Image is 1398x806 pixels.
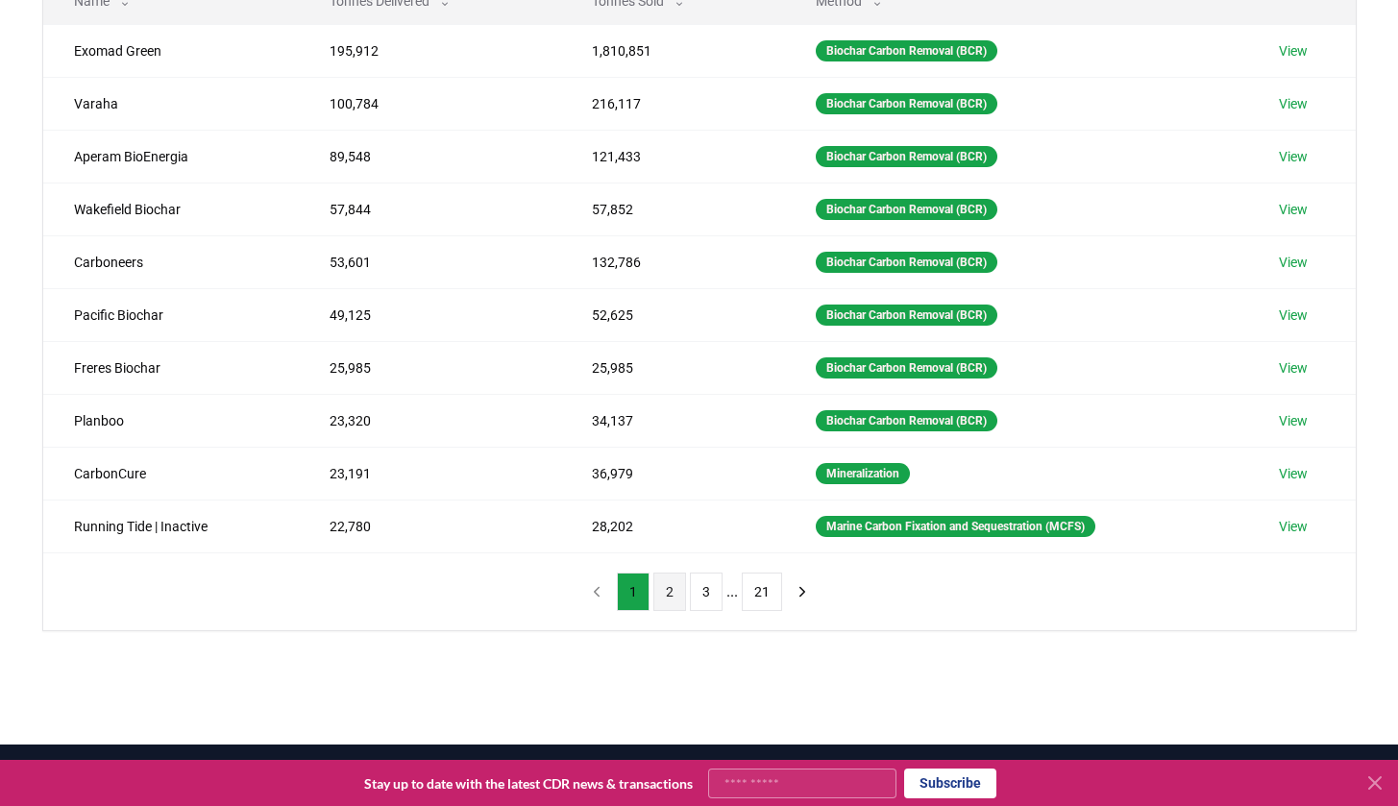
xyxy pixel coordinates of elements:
[1279,305,1308,325] a: View
[1279,411,1308,430] a: View
[816,146,997,167] div: Biochar Carbon Removal (BCR)
[561,341,784,394] td: 25,985
[43,341,299,394] td: Freres Biochar
[299,235,561,288] td: 53,601
[561,77,784,130] td: 216,117
[43,394,299,447] td: Planboo
[299,447,561,500] td: 23,191
[816,93,997,114] div: Biochar Carbon Removal (BCR)
[299,77,561,130] td: 100,784
[43,235,299,288] td: Carboneers
[816,305,997,326] div: Biochar Carbon Removal (BCR)
[43,447,299,500] td: CarbonCure
[816,463,910,484] div: Mineralization
[653,573,686,611] button: 2
[1279,200,1308,219] a: View
[1279,517,1308,536] a: View
[816,252,997,273] div: Biochar Carbon Removal (BCR)
[43,24,299,77] td: Exomad Green
[561,394,784,447] td: 34,137
[561,447,784,500] td: 36,979
[561,24,784,77] td: 1,810,851
[299,288,561,341] td: 49,125
[299,341,561,394] td: 25,985
[1279,358,1308,378] a: View
[786,573,819,611] button: next page
[43,130,299,183] td: Aperam BioEnergia
[299,24,561,77] td: 195,912
[1279,41,1308,61] a: View
[690,573,723,611] button: 3
[561,130,784,183] td: 121,433
[617,573,650,611] button: 1
[1279,94,1308,113] a: View
[1279,464,1308,483] a: View
[1279,147,1308,166] a: View
[43,77,299,130] td: Varaha
[1279,253,1308,272] a: View
[726,580,738,603] li: ...
[816,357,997,379] div: Biochar Carbon Removal (BCR)
[299,500,561,552] td: 22,780
[816,40,997,61] div: Biochar Carbon Removal (BCR)
[299,130,561,183] td: 89,548
[816,410,997,431] div: Biochar Carbon Removal (BCR)
[561,288,784,341] td: 52,625
[561,500,784,552] td: 28,202
[43,500,299,552] td: Running Tide | Inactive
[742,573,782,611] button: 21
[299,394,561,447] td: 23,320
[561,235,784,288] td: 132,786
[816,516,1095,537] div: Marine Carbon Fixation and Sequestration (MCFS)
[561,183,784,235] td: 57,852
[43,288,299,341] td: Pacific Biochar
[816,199,997,220] div: Biochar Carbon Removal (BCR)
[299,183,561,235] td: 57,844
[43,183,299,235] td: Wakefield Biochar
